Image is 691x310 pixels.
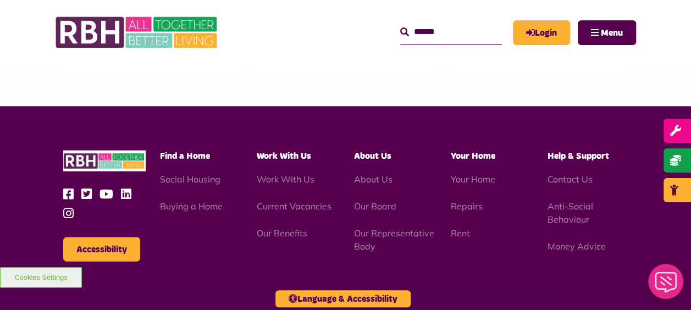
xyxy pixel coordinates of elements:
[451,201,483,212] a: Repairs
[513,20,570,45] a: MyRBH
[257,201,331,212] a: Current Vacancies
[353,152,391,160] span: About Us
[578,20,636,45] button: Navigation
[451,174,495,185] a: Your Home
[548,152,609,160] span: Help & Support
[451,228,470,239] a: Rent
[601,29,623,37] span: Menu
[160,201,223,212] a: Buying a Home
[548,174,593,185] a: Contact Us
[275,290,411,307] button: Language & Accessibility
[353,228,434,252] a: Our Representative Body
[451,152,495,160] span: Your Home
[353,201,396,212] a: Our Board
[55,11,220,54] img: RBH
[257,174,314,185] a: Work With Us
[160,174,220,185] a: Social Housing
[257,228,307,239] a: Our Benefits
[642,261,691,310] iframe: Netcall Web Assistant for live chat
[63,151,146,172] img: RBH
[548,241,606,252] a: Money Advice
[63,237,140,262] button: Accessibility
[160,152,210,160] span: Find a Home
[257,152,311,160] span: Work With Us
[353,174,392,185] a: About Us
[548,201,593,225] a: Anti-Social Behaviour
